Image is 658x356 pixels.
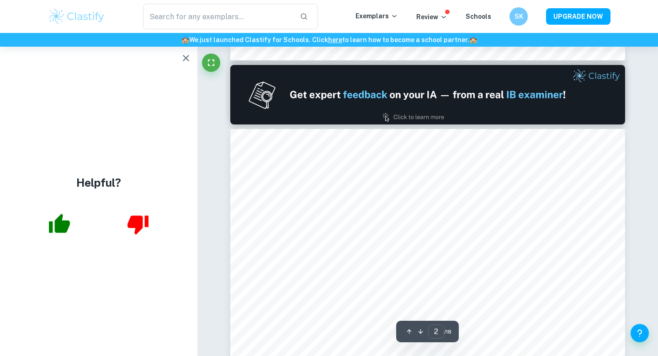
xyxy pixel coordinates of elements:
img: Clastify logo [48,7,106,26]
h6: We just launched Clastify for Schools. Click to learn how to become a school partner. [2,35,656,45]
img: Ad [230,65,625,124]
p: Exemplars [356,11,398,21]
p: Review [416,12,447,22]
a: Schools [466,13,491,20]
input: Search for any exemplars... [143,4,292,29]
button: UPGRADE NOW [546,8,610,25]
a: here [328,36,342,43]
button: SK [509,7,528,26]
button: Help and Feedback [631,324,649,342]
button: Fullscreen [202,54,220,72]
span: / 18 [444,328,451,336]
span: 🏫 [181,36,189,43]
span: 🏫 [469,36,477,43]
h6: SK [514,11,524,22]
h4: Helpful? [76,174,121,191]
